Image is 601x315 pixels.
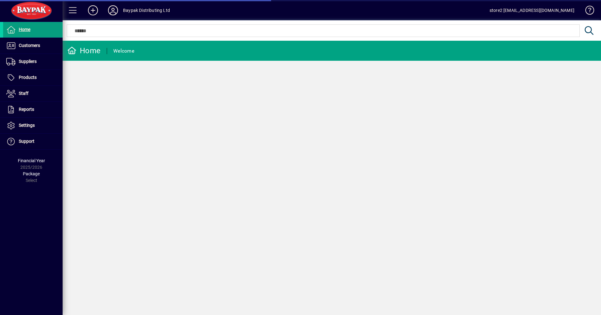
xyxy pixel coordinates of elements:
[67,46,100,56] div: Home
[581,1,593,22] a: Knowledge Base
[490,5,574,15] div: store2 [EMAIL_ADDRESS][DOMAIN_NAME]
[3,134,63,149] a: Support
[3,118,63,133] a: Settings
[103,5,123,16] button: Profile
[19,43,40,48] span: Customers
[19,75,37,80] span: Products
[19,91,28,96] span: Staff
[3,86,63,101] a: Staff
[3,102,63,117] a: Reports
[23,171,40,176] span: Package
[18,158,45,163] span: Financial Year
[113,46,134,56] div: Welcome
[19,123,35,128] span: Settings
[19,59,37,64] span: Suppliers
[19,107,34,112] span: Reports
[83,5,103,16] button: Add
[3,38,63,54] a: Customers
[3,70,63,85] a: Products
[123,5,170,15] div: Baypak Distributing Ltd
[19,139,34,144] span: Support
[3,54,63,70] a: Suppliers
[19,27,30,32] span: Home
